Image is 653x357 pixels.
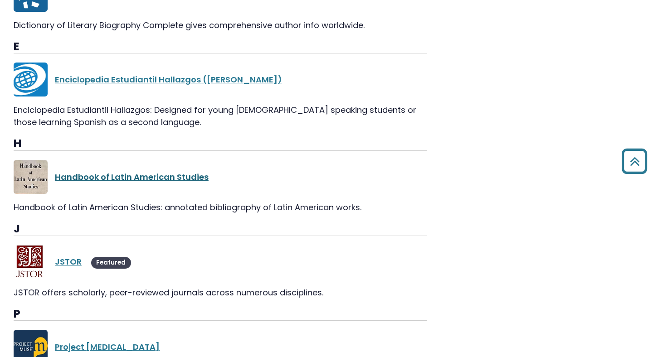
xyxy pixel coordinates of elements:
a: Handbook of Latin American Studies [55,171,209,183]
h3: E [14,40,427,54]
div: JSTOR offers scholarly, peer-reviewed journals across numerous disciplines. [14,286,427,299]
p: Enciclopedia Estudiantil Hallazgos: Designed for young [DEMOGRAPHIC_DATA] speaking students or th... [14,104,427,128]
a: Back to Top [618,153,651,169]
span: Featured [91,257,131,269]
h3: H [14,137,427,151]
a: Enciclopedia Estudiantil Hallazgos ([PERSON_NAME]) [55,74,282,85]
a: JSTOR [55,256,82,267]
h3: P [14,308,427,321]
a: Project [MEDICAL_DATA] [55,341,160,352]
div: Handbook of Latin American Studies: annotated bibliography of Latin American works. [14,201,427,213]
div: Dictionary of Literary Biography Complete gives comprehensive author info worldwide. [14,19,427,31]
h3: J [14,222,427,236]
